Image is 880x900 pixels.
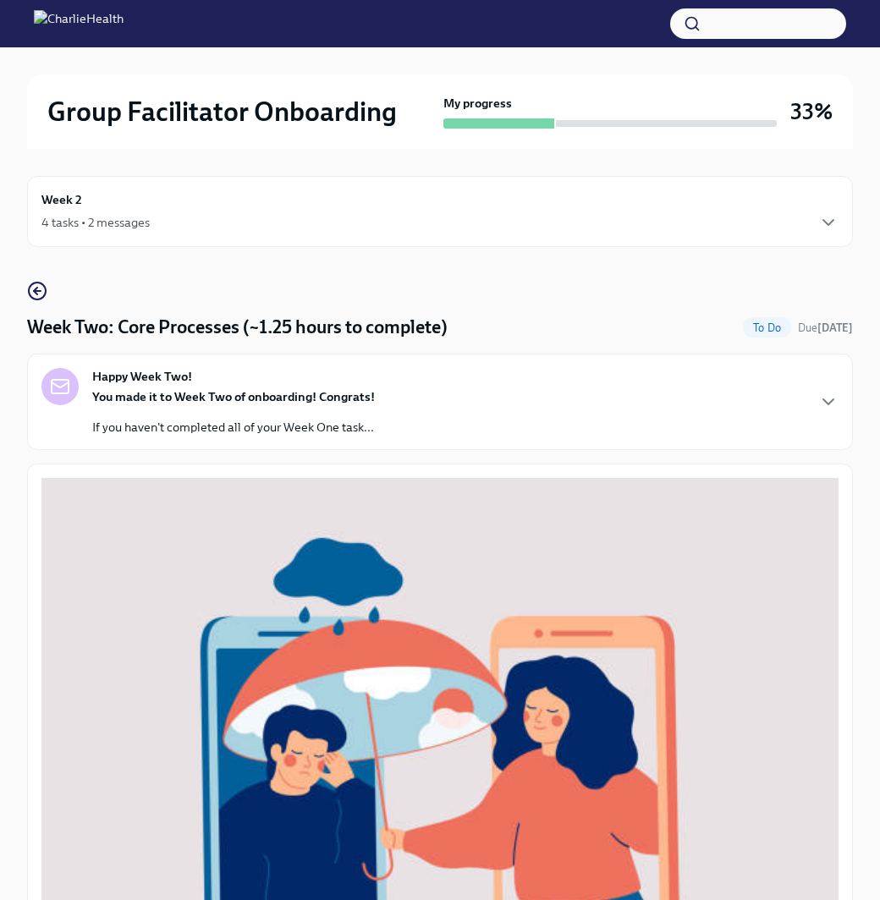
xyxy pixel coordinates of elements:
strong: My progress [443,95,512,112]
span: To Do [743,321,791,334]
img: CharlieHealth [34,10,124,37]
span: September 16th, 2025 10:00 [798,320,853,336]
h6: Week 2 [41,190,82,209]
span: Due [798,321,853,334]
p: If you haven't completed all of your Week One task... [92,419,375,436]
h4: Week Two: Core Processes (~1.25 hours to complete) [27,315,448,340]
strong: [DATE] [817,321,853,334]
h2: Group Facilitator Onboarding [47,95,397,129]
div: 4 tasks • 2 messages [41,214,150,231]
strong: You made it to Week Two of onboarding! Congrats! [92,389,375,404]
h3: 33% [790,96,833,127]
strong: Happy Week Two! [92,368,192,385]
